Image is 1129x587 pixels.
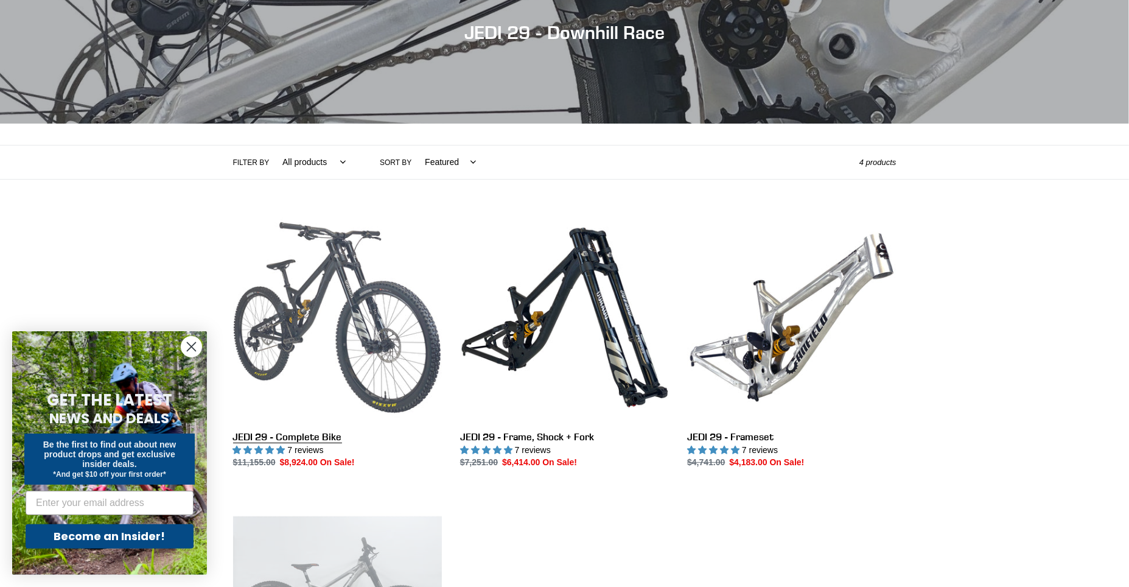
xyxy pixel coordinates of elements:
label: Sort by [380,157,411,168]
label: Filter by [233,157,270,168]
input: Enter your email address [26,491,194,515]
span: Be the first to find out about new product drops and get exclusive insider deals. [43,440,177,469]
button: Close dialog [181,336,202,357]
button: Become an Insider! [26,524,194,549]
span: GET THE LATEST [47,389,172,411]
span: 4 products [859,158,897,167]
span: JEDI 29 - Downhill Race [464,21,665,43]
span: NEWS AND DEALS [50,409,170,428]
span: *And get $10 off your first order* [53,470,166,479]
